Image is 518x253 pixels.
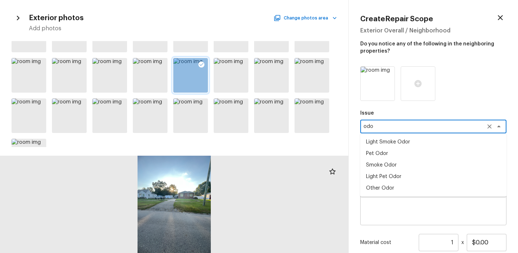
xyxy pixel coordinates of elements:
[360,182,506,194] li: Other Odor
[360,171,506,182] li: Light Pet Odor
[275,13,337,23] button: Change photos area
[360,234,506,251] div: x
[360,136,506,148] li: Light Smoke Odor
[360,110,506,117] p: Issue
[29,13,84,23] h4: Exterior photos
[360,27,506,35] h5: Exterior Overall / Neighborhood
[484,121,495,132] button: Clear
[494,121,504,132] button: Close
[360,159,506,171] li: Smoke Odor
[364,123,483,130] textarea: odo
[29,25,337,32] h5: Add photos
[360,148,506,159] li: Pet Odor
[360,239,416,246] p: Material cost
[360,14,433,24] h4: Create Repair Scope
[360,37,506,55] p: Do you notice any of the following in the neighboring properties?
[361,67,395,101] img: room img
